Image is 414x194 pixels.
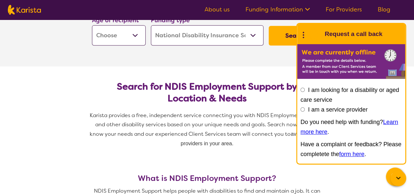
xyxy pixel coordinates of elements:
span: Karista provides a free, independent service connecting you with NDIS Employment Support and othe... [90,112,326,137]
label: Age of recipient [92,16,139,24]
label: Funding type [151,16,190,24]
img: Karista logo [8,5,41,15]
a: For Providers [326,6,362,13]
label: I am looking for a disability or aged care service [300,87,399,103]
img: Karista [308,27,321,41]
p: Do you need help with funding? . [300,117,402,137]
label: I am a service provider [308,106,368,113]
img: Karista offline chat form to request call back [297,44,405,79]
button: Search [269,26,322,45]
h1: Request a call back [325,29,382,39]
button: Channel Menu [386,168,404,186]
p: Have a complaint or feedback? Please completete the . [300,139,402,159]
span: available [291,131,312,137]
h2: Search for NDIS Employment Support by Location & Needs [97,81,317,104]
a: form here [339,151,364,157]
h3: What is NDIS Employment Support? [89,174,325,183]
a: Blog [378,6,390,13]
a: Funding Information [245,6,310,13]
a: About us [205,6,230,13]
